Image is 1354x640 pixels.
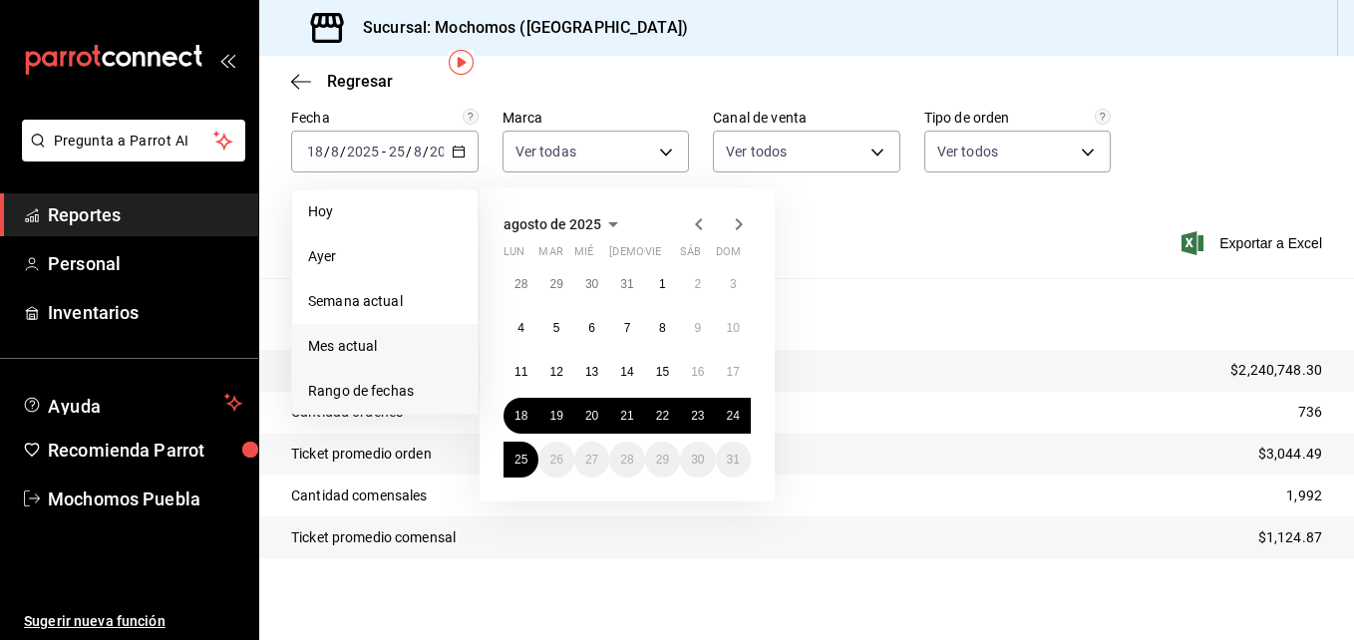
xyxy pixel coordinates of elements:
[694,321,701,335] abbr: 9 de agosto de 2025
[645,266,680,302] button: 1 de agosto de 2025
[291,485,428,506] p: Cantidad comensales
[504,310,538,346] button: 4 de agosto de 2025
[291,111,479,125] label: Fecha
[645,245,661,266] abbr: viernes
[24,611,242,632] span: Sugerir nueva función
[514,453,527,467] abbr: 25 de agosto de 2025
[1230,360,1322,381] p: $2,240,748.30
[680,442,715,478] button: 30 de agosto de 2025
[48,250,242,277] span: Personal
[659,277,666,291] abbr: 1 de agosto de 2025
[727,365,740,379] abbr: 17 de agosto de 2025
[503,111,690,125] label: Marca
[48,391,216,415] span: Ayuda
[504,245,524,266] abbr: lunes
[680,310,715,346] button: 9 de agosto de 2025
[553,321,560,335] abbr: 5 de agosto de 2025
[645,398,680,434] button: 22 de agosto de 2025
[694,277,701,291] abbr: 2 de agosto de 2025
[585,453,598,467] abbr: 27 de agosto de 2025
[219,52,235,68] button: open_drawer_menu
[620,277,633,291] abbr: 31 de julio de 2025
[716,398,751,434] button: 24 de agosto de 2025
[620,409,633,423] abbr: 21 de agosto de 2025
[504,442,538,478] button: 25 de agosto de 2025
[327,72,393,91] span: Regresar
[937,142,998,161] span: Ver todos
[14,145,245,165] a: Pregunta a Parrot AI
[680,398,715,434] button: 23 de agosto de 2025
[514,277,527,291] abbr: 28 de julio de 2025
[1095,109,1111,125] svg: Todas las órdenes contabilizan 1 comensal a excepción de órdenes de mesa con comensales obligator...
[48,201,242,228] span: Reportes
[588,321,595,335] abbr: 6 de agosto de 2025
[656,409,669,423] abbr: 22 de agosto de 2025
[340,144,346,160] span: /
[716,310,751,346] button: 10 de agosto de 2025
[406,144,412,160] span: /
[382,144,386,160] span: -
[691,409,704,423] abbr: 23 de agosto de 2025
[680,245,701,266] abbr: sábado
[291,72,393,91] button: Regresar
[291,444,432,465] p: Ticket promedio orden
[716,354,751,390] button: 17 de agosto de 2025
[515,142,576,161] span: Ver todas
[463,109,479,125] svg: Información delimitada a máximo 62 días.
[727,321,740,335] abbr: 10 de agosto de 2025
[308,336,462,357] span: Mes actual
[330,144,340,160] input: --
[514,365,527,379] abbr: 11 de agosto de 2025
[620,365,633,379] abbr: 14 de agosto de 2025
[645,310,680,346] button: 8 de agosto de 2025
[538,354,573,390] button: 12 de agosto de 2025
[54,131,214,152] span: Pregunta a Parrot AI
[585,409,598,423] abbr: 20 de agosto de 2025
[388,144,406,160] input: --
[691,365,704,379] abbr: 16 de agosto de 2025
[727,409,740,423] abbr: 24 de agosto de 2025
[716,442,751,478] button: 31 de agosto de 2025
[538,310,573,346] button: 5 de agosto de 2025
[726,142,787,161] span: Ver todos
[645,354,680,390] button: 15 de agosto de 2025
[538,398,573,434] button: 19 de agosto de 2025
[585,277,598,291] abbr: 30 de julio de 2025
[346,144,380,160] input: ----
[1286,485,1322,506] p: 1,992
[423,144,429,160] span: /
[924,111,1112,125] label: Tipo de orden
[504,354,538,390] button: 11 de agosto de 2025
[549,277,562,291] abbr: 29 de julio de 2025
[574,245,593,266] abbr: miércoles
[1258,444,1322,465] p: $3,044.49
[48,485,242,512] span: Mochomos Puebla
[504,212,625,236] button: agosto de 2025
[609,442,644,478] button: 28 de agosto de 2025
[574,354,609,390] button: 13 de agosto de 2025
[429,144,463,160] input: ----
[659,321,666,335] abbr: 8 de agosto de 2025
[609,354,644,390] button: 14 de agosto de 2025
[1258,527,1322,548] p: $1,124.87
[680,354,715,390] button: 16 de agosto de 2025
[656,453,669,467] abbr: 29 de agosto de 2025
[574,398,609,434] button: 20 de agosto de 2025
[609,245,727,266] abbr: jueves
[609,398,644,434] button: 21 de agosto de 2025
[413,144,423,160] input: --
[656,365,669,379] abbr: 15 de agosto de 2025
[585,365,598,379] abbr: 13 de agosto de 2025
[291,527,456,548] p: Ticket promedio comensal
[624,321,631,335] abbr: 7 de agosto de 2025
[504,266,538,302] button: 28 de julio de 2025
[1298,402,1322,423] p: 736
[727,453,740,467] abbr: 31 de agosto de 2025
[716,245,741,266] abbr: domingo
[22,120,245,161] button: Pregunta a Parrot AI
[620,453,633,467] abbr: 28 de agosto de 2025
[347,16,688,40] h3: Sucursal: Mochomos ([GEOGRAPHIC_DATA])
[713,111,900,125] label: Canal de venta
[449,50,474,75] button: Tooltip marker
[538,245,562,266] abbr: martes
